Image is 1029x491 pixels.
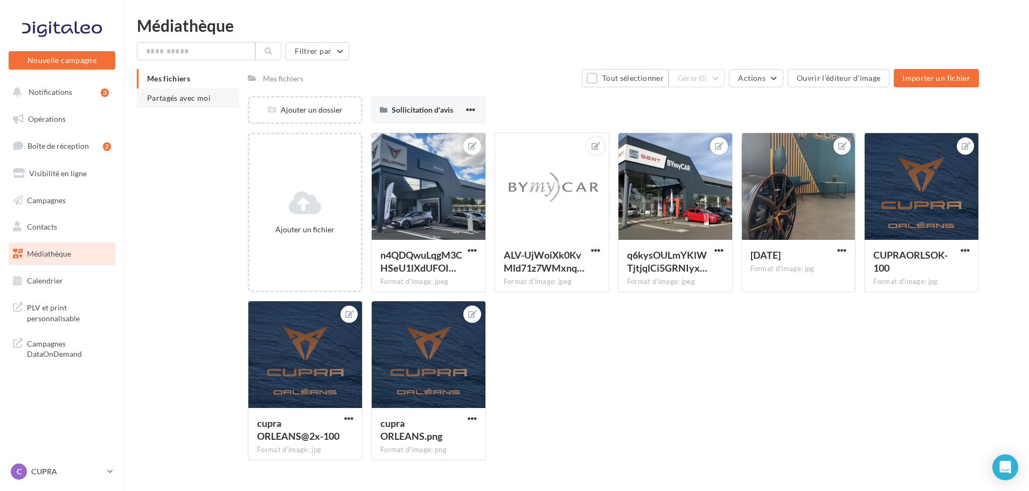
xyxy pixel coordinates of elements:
[894,69,979,87] button: Importer un fichier
[380,445,477,455] div: Format d'image: png
[17,466,22,477] span: C
[6,269,117,292] a: Calendrier
[103,142,111,151] div: 2
[380,417,442,442] span: cupra ORLEANS.png
[504,277,600,287] div: Format d'image: jpeg
[147,74,190,83] span: Mes fichiers
[257,445,353,455] div: Format d'image: jpg
[257,417,339,442] span: cupra ORLEANS@2x-100
[6,162,117,185] a: Visibilité en ligne
[101,88,109,97] div: 3
[504,249,585,274] span: ALV-UjWoiXk0KvMld71z7WMxnq8A6eD_f3K1GqvGTi3Ryx-aHLNdbpv3
[582,69,668,87] button: Tout sélectionner
[6,134,117,157] a: Boîte de réception2
[28,114,66,123] span: Opérations
[627,249,707,274] span: q6kysOULmYKlWTjtjqlCi5GRNIyxAtH656H7iGrj2csWToQvKXBYFRlsHkKTs3Y8L2EEMuCm1hYHDVpqzw=s0
[392,105,453,114] span: Sollicitation d'avis
[6,108,117,130] a: Opérations
[6,81,113,103] button: Notifications 3
[6,332,117,364] a: Campagnes DataOnDemand
[27,300,111,323] span: PLV et print personnalisable
[627,277,724,287] div: Format d'image: jpeg
[263,73,303,84] div: Mes fichiers
[27,249,71,258] span: Médiathèque
[729,69,783,87] button: Actions
[902,73,970,82] span: Importer un fichier
[147,93,211,102] span: Partagés avec moi
[6,216,117,238] a: Contacts
[750,249,781,261] span: 2023-05-15
[6,189,117,212] a: Campagnes
[27,276,63,285] span: Calendrier
[249,105,361,115] div: Ajouter un dossier
[9,51,115,70] button: Nouvelle campagne
[27,141,89,150] span: Boîte de réception
[380,277,477,287] div: Format d'image: jpeg
[6,243,117,265] a: Médiathèque
[29,87,72,96] span: Notifications
[27,222,57,231] span: Contacts
[9,461,115,482] a: C CUPRA
[873,277,970,287] div: Format d'image: jpg
[788,69,889,87] button: Ouvrir l'éditeur d'image
[137,17,1016,33] div: Médiathèque
[698,74,707,82] span: (0)
[873,249,948,274] span: CUPRAORLSOK-100
[992,454,1018,480] div: Open Intercom Messenger
[27,336,111,359] span: Campagnes DataOnDemand
[738,73,765,82] span: Actions
[750,264,847,274] div: Format d'image: jpg
[6,296,117,328] a: PLV et print personnalisable
[29,169,87,178] span: Visibilité en ligne
[27,195,66,204] span: Campagnes
[380,249,462,274] span: n4QDQwuLqgM3CHSeU1lXdUFOI76hiLU-wsqTUB5N3bcXIdOr36vKWy_wqHWTvmWwDVOEh1AAR2nF-Ie81w=s0
[669,69,725,87] button: Gérer(0)
[286,42,349,60] button: Filtrer par
[31,466,103,477] p: CUPRA
[254,224,357,235] div: Ajouter un fichier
